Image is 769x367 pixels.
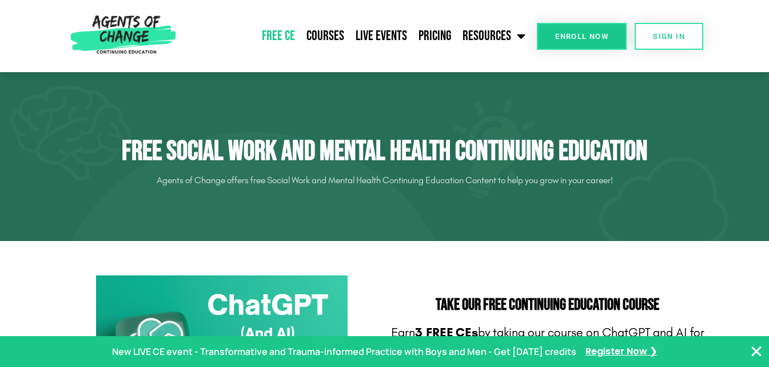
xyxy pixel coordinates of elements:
[350,22,413,50] a: Live Events
[391,297,705,313] h2: Take Our FREE Continuing Education Course
[415,325,478,340] b: 3 FREE CEs
[653,33,685,40] span: SIGN IN
[555,33,608,40] span: Enroll Now
[585,344,657,360] a: Register Now ❯
[537,23,627,50] a: Enroll Now
[256,22,301,50] a: Free CE
[457,22,531,50] a: Resources
[181,22,531,50] nav: Menu
[301,22,350,50] a: Courses
[413,22,457,50] a: Pricing
[391,325,705,357] p: Earn by taking our course on ChatGPT and AI for Social Workers and Mental Health Professionals.
[65,171,705,190] p: Agents of Change offers free Social Work and Mental Health Continuing Education Content to help y...
[635,23,703,50] a: SIGN IN
[65,135,705,168] h1: Free Social Work and Mental Health Continuing Education
[112,344,576,360] p: New LIVE CE event - Transformative and Trauma-informed Practice with Boys and Men - Get [DATE] cr...
[750,345,763,358] button: Close Banner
